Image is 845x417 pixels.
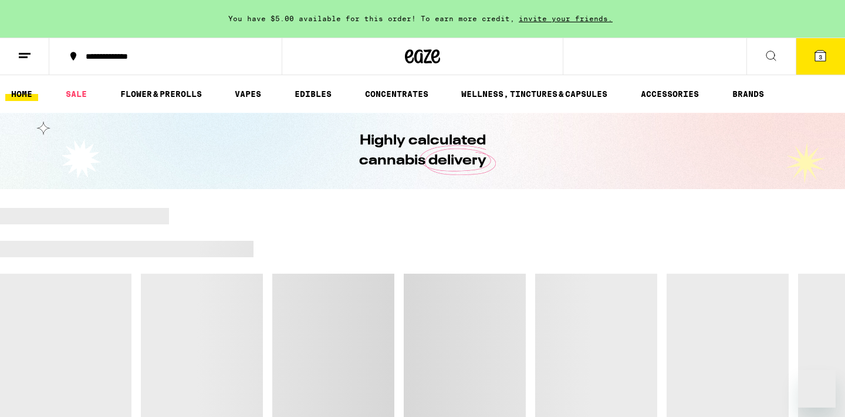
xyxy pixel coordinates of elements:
span: invite your friends. [515,15,617,22]
span: 3 [819,53,822,60]
iframe: Button to launch messaging window [798,370,836,408]
a: WELLNESS, TINCTURES & CAPSULES [455,87,613,101]
a: ACCESSORIES [635,87,705,101]
a: FLOWER & PREROLLS [114,87,208,101]
a: HOME [5,87,38,101]
a: CONCENTRATES [359,87,434,101]
h1: Highly calculated cannabis delivery [326,131,519,171]
a: VAPES [229,87,267,101]
span: You have $5.00 available for this order! To earn more credit, [228,15,515,22]
button: 3 [796,38,845,75]
a: SALE [60,87,93,101]
a: BRANDS [726,87,770,101]
a: EDIBLES [289,87,337,101]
